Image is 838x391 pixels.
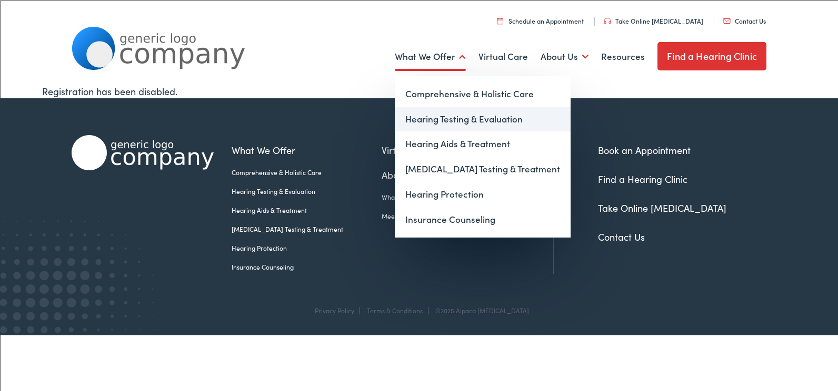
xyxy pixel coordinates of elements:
a: Hearing Testing & Evaluation [232,187,382,196]
a: Insurance Counseling [395,207,571,232]
div: Color overlay [4,4,834,14]
i: document_scanner [4,14,68,23]
a: Take Online [MEDICAL_DATA] [598,201,726,214]
a: Terms & Conditions [367,306,423,315]
a: Meet the Team [382,211,471,221]
a: Book an Appointment [598,143,691,157]
a: Find a Hearing Clinic [598,172,687,186]
a: Comprehensive & Holistic Care [395,81,571,107]
a: What We Offer [232,143,382,157]
a: Resources [601,37,645,76]
a: Virtual Care [478,37,528,76]
a: About Us [382,168,471,182]
i: access_time [4,42,45,51]
i: move_to_folder [4,61,57,70]
a: [MEDICAL_DATA] Testing & Treatment [395,157,571,182]
a: What We Believe [382,192,471,202]
a: Hearing Protection [395,182,571,207]
div: Sort A > Z [4,33,834,42]
a: Hearing Aids & Treatment [395,131,571,157]
a: What We Offer [395,37,466,76]
a: Contact Us [598,230,645,243]
a: Hearing Aids & Treatment [232,205,382,215]
div: Create word bank [4,14,834,23]
div: Move To ... [4,70,834,80]
div: Sort New > Old [4,52,834,61]
a: About Us [541,37,588,76]
div: ©2025 Alpaca [MEDICAL_DATA] [430,307,529,314]
a: Virtual Care [382,143,471,157]
a: Hearing Protection [232,243,382,253]
i: sort_by_alpha [4,23,53,32]
a: Find a Hearing Clinic [657,42,766,70]
a: Hearing Testing & Evaluation [395,107,571,132]
a: Comprehensive & Holistic Care [232,168,382,177]
a: Privacy Policy [315,306,354,315]
i: colored_overlay [4,4,59,13]
a: Insurance Counseling [232,262,382,272]
img: Alpaca Audiology [72,135,214,170]
a: [MEDICAL_DATA] Testing & Treatment [232,224,382,234]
